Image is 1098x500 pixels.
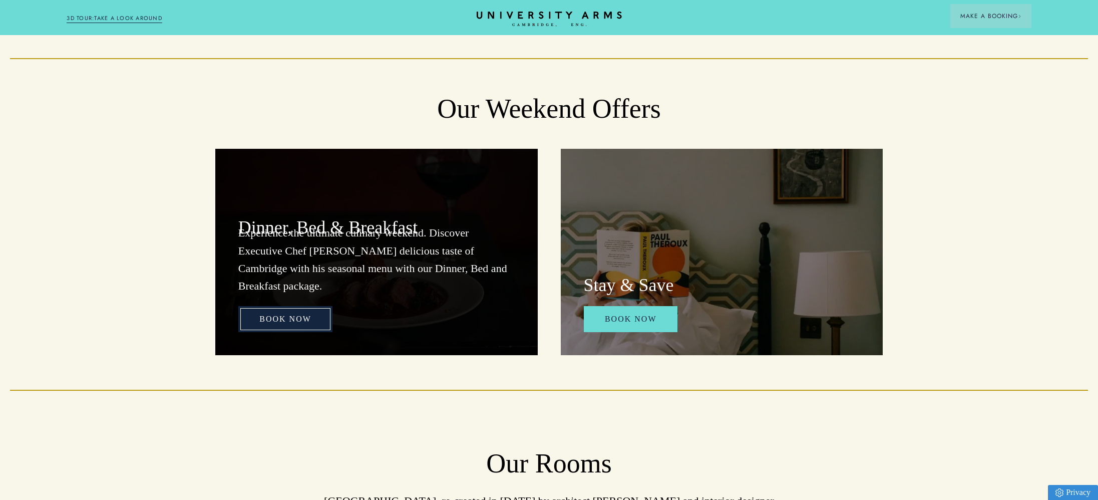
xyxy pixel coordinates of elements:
[215,447,883,480] h2: Our Rooms
[960,12,1021,21] span: Make a Booking
[1055,488,1063,497] img: Privacy
[950,4,1031,28] button: Make a BookingArrow icon
[238,306,332,332] a: Book Now
[1018,15,1021,18] img: Arrow icon
[238,224,515,295] p: Experience the ultimate culinary weekend. Discover Executive Chef [PERSON_NAME] delicious taste o...
[215,93,883,126] h2: Our Weekend Offers
[477,12,622,27] a: Home
[238,216,515,240] h3: Dinner, Bed & Breakfast
[1048,485,1098,500] a: Privacy
[67,14,162,23] a: 3D TOUR:TAKE A LOOK AROUND
[584,306,678,332] a: Book Now
[584,274,860,298] h3: Stay & Save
